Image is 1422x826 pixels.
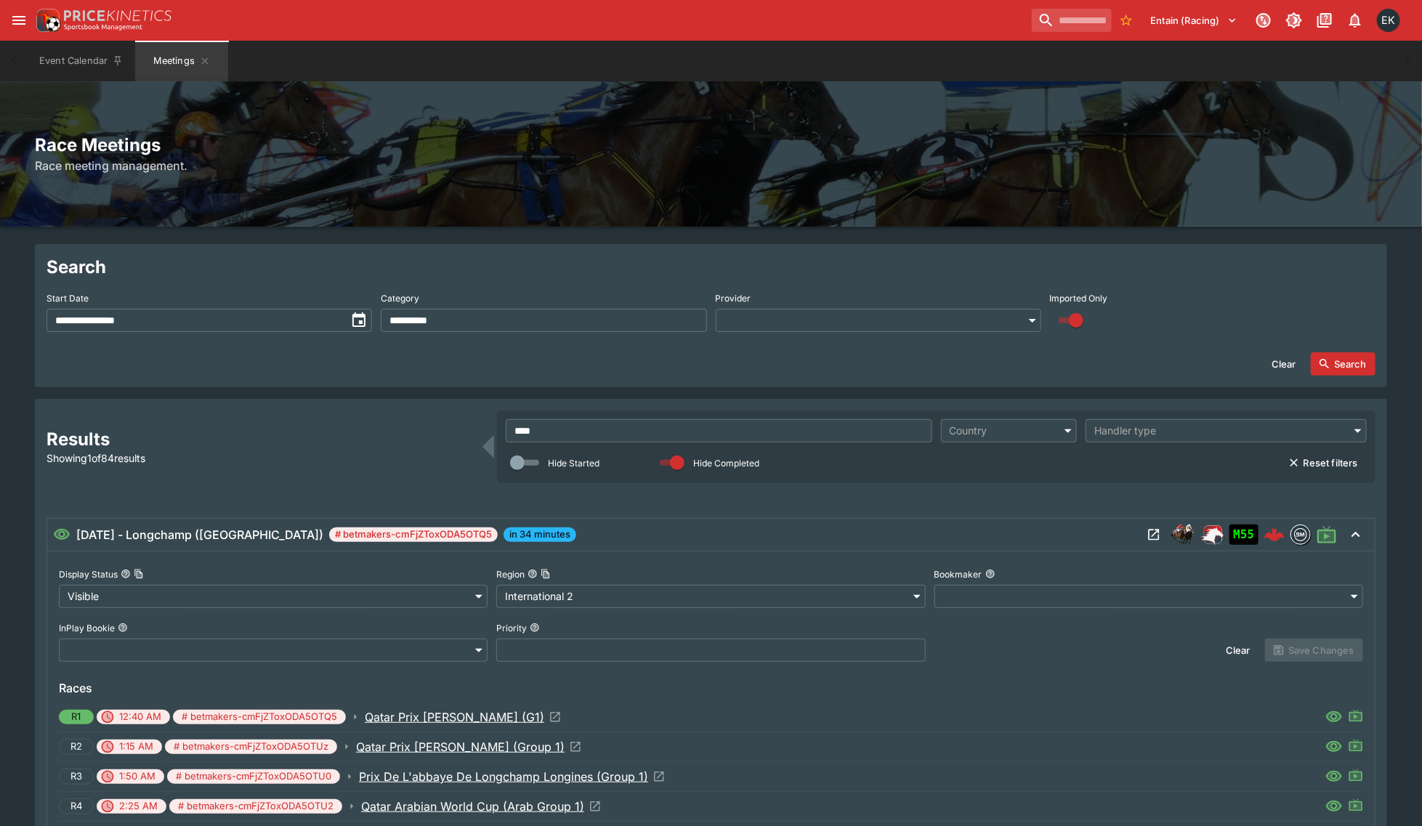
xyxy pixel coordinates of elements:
[32,6,61,35] img: PriceKinetics Logo
[47,428,474,450] h2: Results
[1280,451,1367,474] button: Reset filters
[496,585,925,608] div: International 2
[1325,798,1343,815] svg: Visible
[134,569,144,579] button: Copy To Clipboard
[1200,523,1224,546] div: ParallelRacing Handler
[365,708,562,726] a: Open Event
[1263,352,1305,376] button: Clear
[59,585,488,608] div: Visible
[1115,9,1138,32] button: No Bookmarks
[1312,7,1338,33] button: Documentation
[359,768,666,785] a: Open Event
[548,457,599,469] p: Hide Started
[165,740,337,754] span: # betmakers-cmFjZToxODA5OTUz
[1317,525,1337,545] svg: Live
[693,457,759,469] p: Hide Completed
[63,710,90,724] span: R1
[528,569,538,579] button: RegionCopy To Clipboard
[496,622,527,634] p: Priority
[167,769,340,784] span: # betmakers-cmFjZToxODA5OTU0
[365,708,544,726] p: Qatar Prix [PERSON_NAME] (G1)
[6,7,32,33] button: open drawer
[1032,9,1112,32] input: search
[1251,7,1277,33] button: Connected to PK
[496,568,525,580] p: Region
[173,710,346,724] span: # betmakers-cmFjZToxODA5OTQ5
[950,424,1054,438] div: Country
[1142,9,1246,32] button: Select Tenant
[1325,708,1343,726] svg: Visible
[47,450,474,466] p: Showing 1 of 84 results
[121,569,131,579] button: Display StatusCopy To Clipboard
[1349,798,1363,812] svg: Live
[1217,639,1259,662] button: Clear
[1311,352,1375,376] button: Search
[346,307,372,333] button: toggle date time picker
[329,527,498,542] span: # betmakers-cmFjZToxODA5OTQ5
[1171,523,1195,546] img: horse_racing.png
[59,679,1363,697] h6: Races
[1142,523,1166,546] button: Open Meeting
[1264,525,1285,545] img: logo-cerberus--red.svg
[359,768,648,785] p: Prix De L'abbaye De Longchamp Longines (Group 1)
[59,568,118,580] p: Display Status
[62,769,90,784] span: R3
[1291,525,1310,544] img: betmakers.png
[1325,768,1343,785] svg: Visible
[110,769,164,784] span: 1:50 AM
[716,292,751,304] p: Provider
[1342,7,1368,33] button: Notifications
[31,41,132,81] button: Event Calendar
[169,799,342,814] span: # betmakers-cmFjZToxODA5OTU2
[47,256,1375,278] h2: Search
[934,568,982,580] p: Bookmaker
[1290,525,1311,545] div: betmakers
[110,710,170,724] span: 12:40 AM
[62,740,90,754] span: R2
[59,622,115,634] p: InPlay Bookie
[504,527,576,542] span: in 34 minutes
[1349,738,1363,753] svg: Live
[1094,424,1344,438] div: Handler type
[118,623,128,633] button: InPlay Bookie
[1349,708,1363,723] svg: Live
[1229,525,1259,545] div: Imported to Jetbet as OPEN
[110,740,162,754] span: 1:15 AM
[1373,4,1405,36] button: Emily Kim
[110,799,166,814] span: 2:25 AM
[361,798,602,815] a: Open Event
[1281,7,1307,33] button: Toggle light/dark mode
[381,292,419,304] p: Category
[985,569,995,579] button: Bookmaker
[1349,768,1363,782] svg: Live
[53,526,70,543] svg: Visible
[64,10,171,21] img: PriceKinetics
[76,526,323,543] h6: [DATE] - Longchamp ([GEOGRAPHIC_DATA])
[1200,523,1224,546] img: racing.png
[356,738,582,756] a: Open Event
[356,738,565,756] p: Qatar Prix [PERSON_NAME] (Group 1)
[35,134,1387,156] h2: Race Meetings
[135,41,228,81] button: Meetings
[361,798,584,815] p: Qatar Arabian World Cup (Arab Group 1)
[62,799,90,814] span: R4
[35,157,1387,174] h6: Race meeting management.
[1171,523,1195,546] div: horse_racing
[1377,9,1400,32] div: Emily Kim
[1325,738,1343,756] svg: Visible
[1050,292,1108,304] p: Imported Only
[64,24,142,31] img: Sportsbook Management
[47,292,89,304] p: Start Date
[530,623,540,633] button: Priority
[541,569,551,579] button: Copy To Clipboard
